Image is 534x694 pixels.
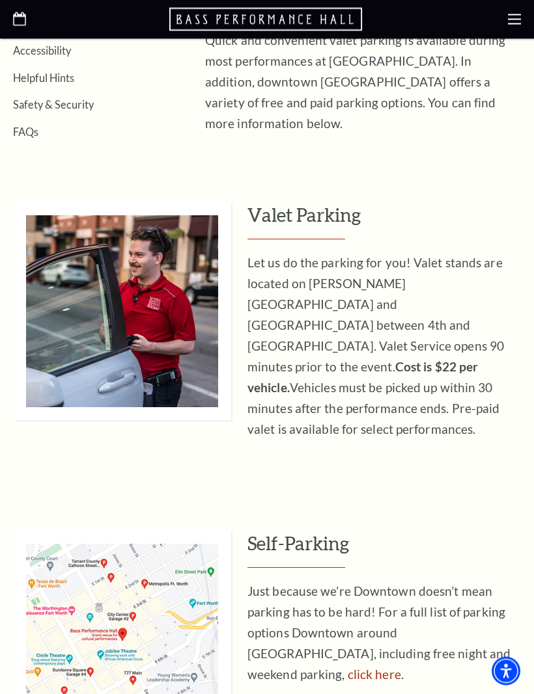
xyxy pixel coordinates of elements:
[492,657,520,686] div: Accessibility Menu
[13,12,26,27] a: Open this option
[247,531,521,568] h3: Self-Parking
[169,7,365,33] a: Open this option
[13,99,94,111] a: Safety & Security
[13,45,71,57] a: Accessibility
[13,126,38,139] a: FAQs
[247,581,521,686] p: Just because we’re Downtown doesn’t mean parking has to be hard! For a full list of parking optio...
[247,360,478,395] strong: Cost is $22 per vehicle.
[247,203,521,240] h3: Valet Parking
[205,31,521,135] p: Quick and convenient valet parking is available during most performances at [GEOGRAPHIC_DATA]. In...
[247,253,521,440] p: Let us do the parking for you! Valet stands are located on [PERSON_NAME][GEOGRAPHIC_DATA] and [GE...
[13,203,231,421] img: Valet Parking
[13,72,74,85] a: Helpful Hints
[348,667,401,682] a: For a full list of parking options Downtown around Sundance Square, including free night and week...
